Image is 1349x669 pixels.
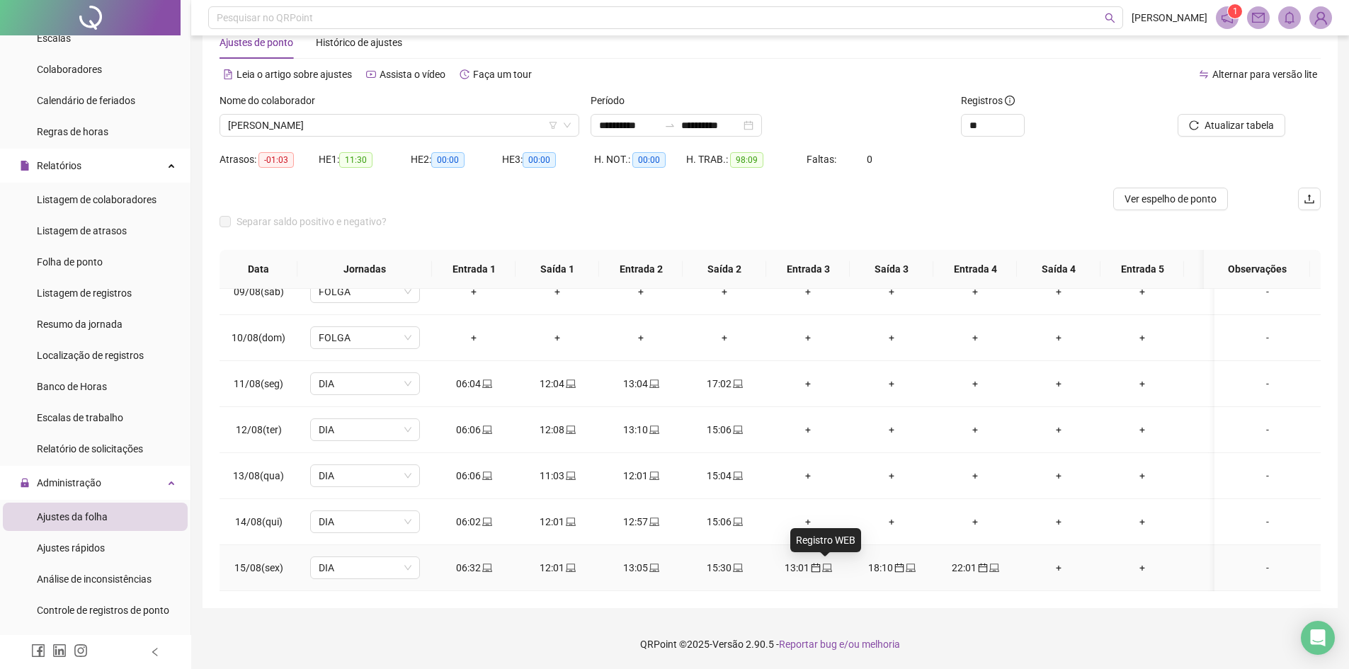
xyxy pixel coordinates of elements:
div: 15:06 [694,514,755,530]
span: 13/08(qua) [233,470,284,481]
span: DIA [319,511,411,532]
div: + [1028,468,1089,484]
div: + [1028,376,1089,391]
div: Open Intercom Messenger [1301,621,1335,655]
div: + [443,330,504,345]
span: laptop [648,517,659,527]
th: Saída 4 [1017,250,1100,289]
button: Ver espelho de ponto [1113,188,1228,210]
span: search [1105,13,1115,23]
div: + [1112,376,1173,391]
sup: 1 [1228,4,1242,18]
span: upload [1304,193,1315,205]
span: FOLGA [319,327,411,348]
span: 00:00 [523,152,556,168]
span: 98:09 [730,152,763,168]
span: DIA [319,557,411,578]
span: file-text [223,69,233,79]
div: + [861,514,922,530]
div: + [861,330,922,345]
span: Atualizar tabela [1205,118,1274,133]
div: + [1028,422,1089,438]
span: [PERSON_NAME] [1132,10,1207,25]
div: 12:01 [610,468,671,484]
div: + [1028,514,1089,530]
span: Registros [961,93,1015,108]
div: + [778,514,838,530]
label: Nome do colaborador [220,93,324,108]
div: Registro WEB [790,528,861,552]
span: Separar saldo positivo e negativo? [231,214,392,229]
span: laptop [732,471,743,481]
footer: QRPoint © 2025 - 2.90.5 - [191,619,1349,669]
span: laptop [648,563,659,573]
span: Controle de registros de ponto [37,605,169,616]
span: instagram [74,644,88,658]
div: 17:02 [694,376,755,391]
span: filter [549,121,557,130]
div: 12:57 [610,514,671,530]
div: + [1112,560,1173,576]
div: + [610,330,671,345]
span: Ver espelho de ponto [1125,191,1217,207]
span: DIA [319,373,411,394]
span: Reportar bug e/ou melhoria [779,639,900,650]
div: + [610,284,671,299]
div: 18:10 [861,560,922,576]
div: + [861,376,922,391]
div: + [1112,330,1173,345]
div: + [1112,514,1173,530]
div: + [945,468,1006,484]
span: laptop [732,517,743,527]
img: 85808 [1310,7,1331,28]
span: laptop [564,379,576,389]
span: laptop [821,563,832,573]
span: Listagem de atrasos [37,225,127,236]
div: - [1226,560,1309,576]
div: H. NOT.: [594,151,686,168]
div: + [778,330,838,345]
div: 12:04 [527,376,588,391]
span: laptop [564,425,576,435]
div: + [1195,422,1256,438]
div: + [1195,560,1256,576]
div: - [1226,284,1309,299]
span: lock [20,478,30,488]
div: + [1195,284,1256,299]
div: 13:05 [610,560,671,576]
span: youtube [366,69,376,79]
div: + [945,330,1006,345]
span: 1 [1233,6,1238,16]
span: Relatórios [37,160,81,171]
div: 13:10 [610,422,671,438]
span: Ajustes de ponto [220,37,293,48]
span: 10/08(dom) [232,332,285,343]
span: Listagem de registros [37,287,132,299]
span: Relatório de solicitações [37,443,143,454]
span: Colaboradores [37,64,102,75]
span: Versão [712,639,744,650]
div: + [1195,330,1256,345]
div: - [1226,376,1309,391]
span: -01:03 [258,152,294,168]
span: laptop [648,379,659,389]
div: + [861,468,922,484]
span: calendar [977,563,988,573]
div: 06:04 [443,376,504,391]
div: + [945,284,1006,299]
th: Entrada 4 [933,250,1017,289]
span: Histórico de ajustes [316,37,402,48]
span: Análise de inconsistências [37,573,152,585]
span: laptop [564,563,576,573]
span: laptop [481,563,492,573]
div: + [778,422,838,438]
span: laptop [732,563,743,573]
th: Data [220,250,297,289]
span: VIVIAN CRISTINI SONCINO [228,115,571,136]
div: + [945,422,1006,438]
div: + [527,330,588,345]
span: Localização de registros [37,350,144,361]
span: notification [1221,11,1234,24]
div: - [1226,330,1309,345]
span: Faltas: [807,154,838,165]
